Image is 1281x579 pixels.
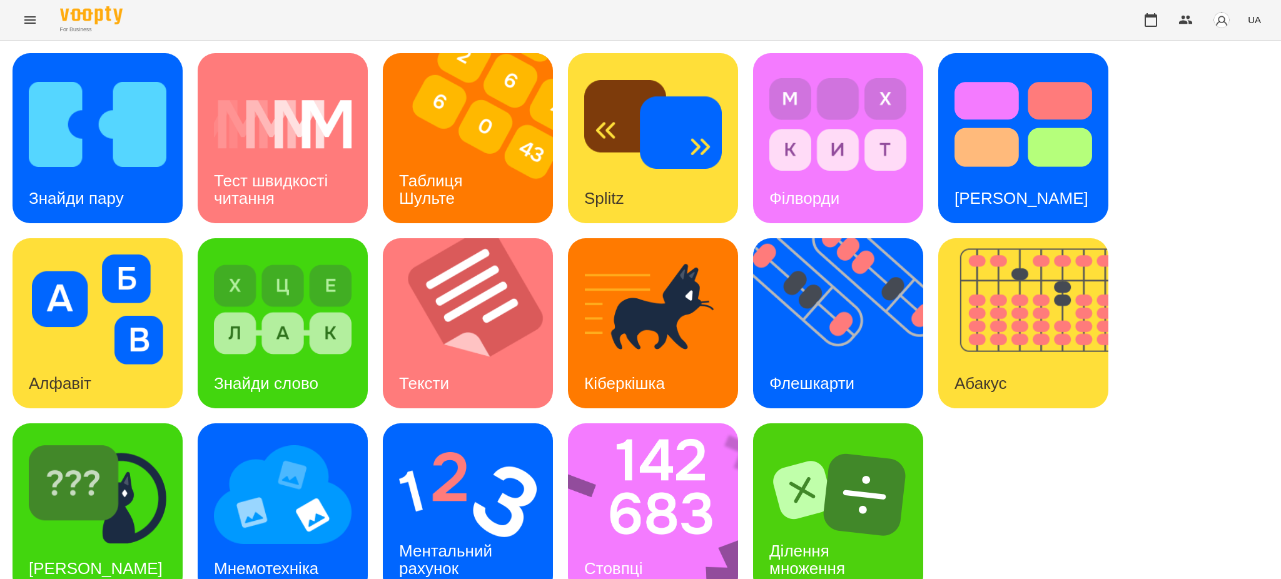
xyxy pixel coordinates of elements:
[938,53,1108,223] a: Тест Струпа[PERSON_NAME]
[1243,8,1266,31] button: UA
[938,238,1124,408] img: Абакус
[753,53,923,223] a: ФілвордиФілворди
[214,374,318,393] h3: Знайди слово
[954,69,1092,179] img: Тест Струпа
[954,189,1088,208] h3: [PERSON_NAME]
[214,69,352,179] img: Тест швидкості читання
[753,238,923,408] a: ФлешкартиФлешкарти
[769,189,839,208] h3: Філворди
[214,440,352,550] img: Мнемотехніка
[584,374,665,393] h3: Кіберкішка
[568,53,738,223] a: SplitzSplitz
[29,69,166,179] img: Знайди пару
[568,238,738,408] a: КіберкішкаКіберкішка
[399,440,537,550] img: Ментальний рахунок
[60,26,123,34] span: For Business
[769,69,907,179] img: Філворди
[399,374,449,393] h3: Тексти
[60,6,123,24] img: Voopty Logo
[584,69,722,179] img: Splitz
[383,238,569,408] img: Тексти
[584,559,642,578] h3: Стовпці
[584,189,624,208] h3: Splitz
[938,238,1108,408] a: АбакусАбакус
[383,238,553,408] a: ТекстиТексти
[15,5,45,35] button: Menu
[214,559,318,578] h3: Мнемотехніка
[954,374,1006,393] h3: Абакус
[769,440,907,550] img: Ділення множення
[584,254,722,365] img: Кіберкішка
[1248,13,1261,26] span: UA
[29,559,163,578] h3: [PERSON_NAME]
[214,254,352,365] img: Знайди слово
[198,53,368,223] a: Тест швидкості читанняТест швидкості читання
[753,238,939,408] img: Флешкарти
[1213,11,1230,29] img: avatar_s.png
[13,238,183,408] a: АлфавітАлфавіт
[383,53,569,223] img: Таблиця Шульте
[29,189,124,208] h3: Знайди пару
[383,53,553,223] a: Таблиця ШультеТаблиця Шульте
[769,374,854,393] h3: Флешкарти
[29,254,166,365] img: Алфавіт
[769,541,845,577] h3: Ділення множення
[29,440,166,550] img: Знайди Кіберкішку
[399,541,497,577] h3: Ментальний рахунок
[399,171,467,207] h3: Таблиця Шульте
[29,374,91,393] h3: Алфавіт
[13,53,183,223] a: Знайди паруЗнайди пару
[198,238,368,408] a: Знайди словоЗнайди слово
[214,171,332,207] h3: Тест швидкості читання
